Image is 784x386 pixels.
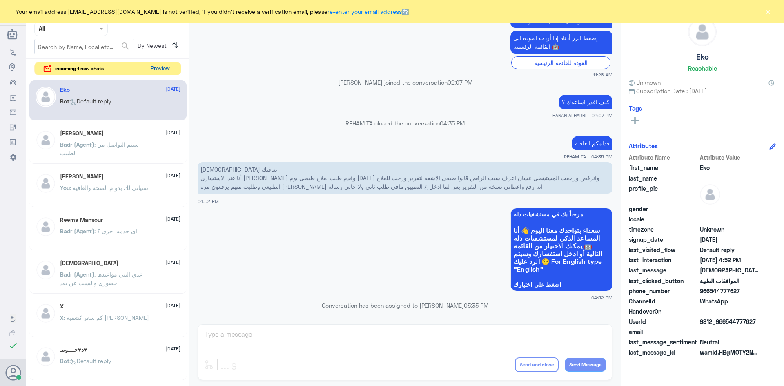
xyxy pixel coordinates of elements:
span: last_name [629,174,698,183]
span: Badr (Agent) [60,271,94,278]
span: 2025-08-04T15:35:52.317Z [700,235,759,244]
h5: سبحان الله [60,260,118,267]
p: 6/8/2025, 4:35 PM [572,136,612,150]
span: سعداء بتواجدك معنا اليوم 👋 أنا المساعد الذكي لمستشفيات دله 🤖 يمكنك الاختيار من القائمة التالية أو... [514,226,609,273]
span: : كم سعر كشفيه [PERSON_NAME] [64,314,149,321]
span: REHAM TA - 04:35 PM [564,153,612,160]
span: 04:52 PM [591,294,612,301]
span: : تمنياتي لك بدوام الصحة والعافية [70,184,148,191]
span: Bot [60,98,69,105]
span: timezone [629,225,698,234]
h6: Attributes [629,142,658,149]
span: [DATE] [166,259,180,266]
span: incoming 1 new chats [55,65,104,72]
span: 04:35 PM [440,120,465,127]
span: 2025-08-06T13:52:03.523Z [700,256,759,264]
h6: Reachable [688,65,717,72]
span: X [60,314,64,321]
img: defaultAdmin.png [688,18,716,46]
span: By Newest [134,39,169,55]
h5: د♥حــــومـ♥ [60,346,87,353]
span: الموافقات الطبية [700,277,759,285]
span: gender [629,205,698,213]
span: Default reply [700,245,759,254]
span: Eko [700,163,759,172]
i: check [8,341,18,350]
span: signup_date [629,235,698,244]
span: Your email address [EMAIL_ADDRESS][DOMAIN_NAME] is not verified, if you didn't receive a verifica... [16,7,409,16]
a: re-enter your email address [327,8,402,15]
span: [DATE] [166,85,180,93]
span: 2 [700,297,759,306]
img: defaultAdmin.png [36,173,56,194]
div: العودة للقائمة الرئيسية [511,56,610,69]
button: Avatar [5,365,21,380]
span: first_name [629,163,698,172]
span: HANAN ALHARBI - 02:07 PM [552,112,612,119]
span: Subscription Date : [DATE] [629,87,776,95]
span: 04:52 PM [198,199,219,204]
span: search [120,41,130,51]
button: Send and close [515,357,559,372]
span: last_message [629,266,698,274]
button: Send Message [565,358,606,372]
span: null [700,307,759,316]
span: You [60,184,70,191]
span: : سيتم التواصل من الطبيب [60,141,139,156]
span: phone_number [629,287,698,295]
h5: Reema Mansour [60,216,103,223]
img: defaultAdmin.png [36,346,56,367]
span: last_visited_flow [629,245,698,254]
p: 6/8/2025, 4:52 PM [198,162,612,194]
h5: X [60,303,64,310]
span: last_message_sentiment [629,338,698,346]
span: [DATE] [166,302,180,309]
img: defaultAdmin.png [36,87,56,107]
span: UserId [629,317,698,326]
span: null [700,205,759,213]
img: defaultAdmin.png [36,130,56,150]
i: ⇅ [172,39,178,52]
span: مرحباً بك في مستشفيات دله [514,211,609,218]
img: defaultAdmin.png [36,303,56,324]
span: : غدي البني مواعيدها حضوري و ليست عن بعد [60,271,142,286]
button: × [764,7,772,16]
h5: Eko [696,52,709,62]
span: : Default reply [69,357,111,364]
h5: Eko [60,87,70,94]
span: profile_pic [629,184,698,203]
span: [DATE] [166,172,180,179]
span: Unknown [700,225,759,234]
span: Attribute Name [629,153,698,162]
span: 11:28 AM [593,71,612,78]
p: REHAM TA closed the conversation [198,119,612,127]
span: 05:35 PM [464,302,488,309]
span: last_message_id [629,348,698,357]
span: [DATE] [166,129,180,136]
p: 6/8/2025, 11:28 AM [510,31,612,54]
span: [DATE] [166,345,180,353]
h5: Mohammed ALRASHED [60,173,104,180]
span: locale [629,215,698,223]
span: Unknown [629,78,661,87]
p: 6/8/2025, 2:07 PM [559,95,612,109]
p: [PERSON_NAME] joined the conversation [198,78,612,87]
span: last_clicked_button [629,277,698,285]
span: wamid.HBgMOTY2NTQ0Nzc3NjI3FQIAEhgUM0E0RTQ3RjAyNENDRkE5NUI2N0EA [700,348,759,357]
span: null [700,215,759,223]
input: Search by Name, Local etc… [35,39,134,54]
p: Conversation has been assigned to [PERSON_NAME] [198,301,612,310]
span: Badr (Agent) [60,228,94,234]
span: 9812_966544777627 [700,317,759,326]
h6: Tags [629,105,642,112]
span: email [629,328,698,336]
span: 02:07 PM [448,79,472,86]
span: Badr (Agent) [60,141,94,148]
img: defaultAdmin.png [36,216,56,237]
span: [DATE] [166,215,180,223]
img: defaultAdmin.png [36,260,56,280]
span: last_interaction [629,256,698,264]
span: الله يعافيك أنا عند الاستشاري أحند الزبيدي وقدم طلب لعلاج طبيعي يوم الاحد وانرفض ورجعت المستشفى ع... [700,266,759,274]
span: ChannelId [629,297,698,306]
span: Bot [60,357,69,364]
